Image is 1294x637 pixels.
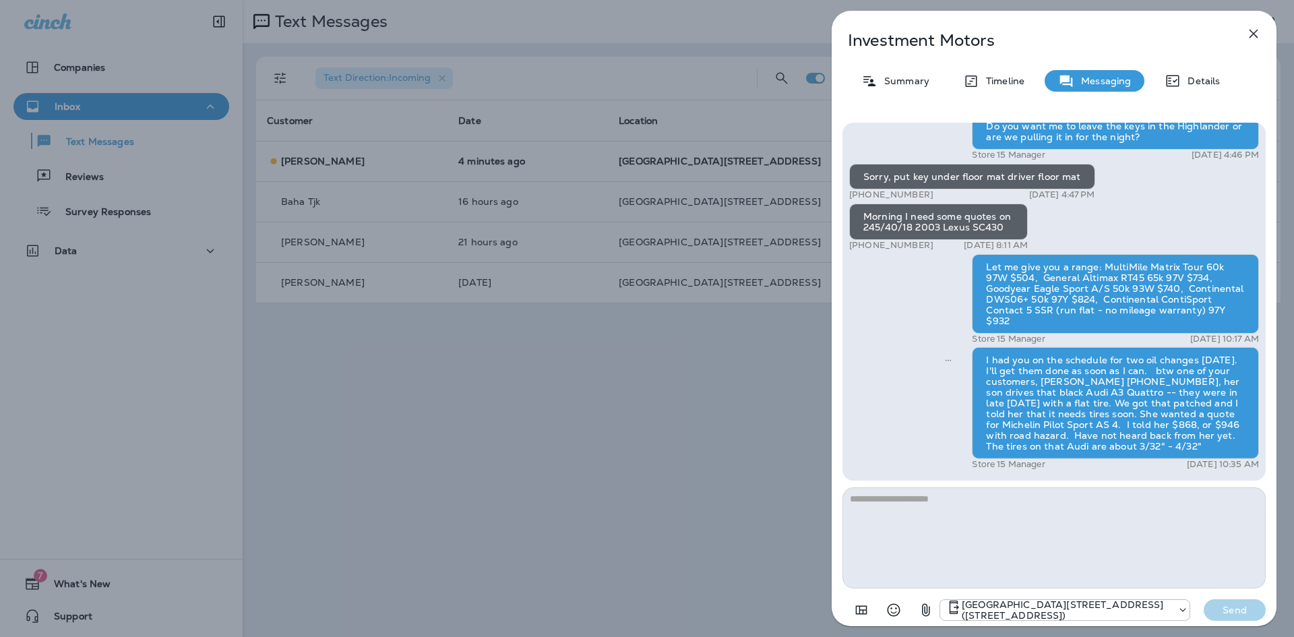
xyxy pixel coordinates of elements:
[1192,150,1259,160] p: [DATE] 4:46 PM
[972,150,1045,160] p: Store 15 Manager
[940,599,1190,621] div: +1 (402) 891-8464
[848,31,1216,50] p: Investment Motors
[945,353,952,365] span: Sent
[962,599,1171,621] p: [GEOGRAPHIC_DATA][STREET_ADDRESS] ([STREET_ADDRESS])
[880,597,907,624] button: Select an emoji
[972,459,1045,470] p: Store 15 Manager
[849,240,933,251] p: [PHONE_NUMBER]
[979,75,1024,86] p: Timeline
[849,204,1028,240] div: Morning I need some quotes on 245/40/18 2003 Lexus SC430
[1187,459,1259,470] p: [DATE] 10:35 AM
[1074,75,1131,86] p: Messaging
[877,75,929,86] p: Summary
[972,347,1259,459] div: I had you on the schedule for two oil changes [DATE]. I'll get them done as soon as I can. btw on...
[848,597,875,624] button: Add in a premade template
[849,164,1095,189] div: Sorry, put key under floor mat driver floor mat
[972,254,1259,334] div: Let me give you a range: MultiMile Matrix Tour 60k 97W $504, General Altimax RT45 65k 97V $734, G...
[1029,189,1095,200] p: [DATE] 4:47 PM
[972,113,1259,150] div: Do you want me to leave the keys in the Highlander or are we pulling it in for the night?
[964,240,1028,251] p: [DATE] 8:11 AM
[849,189,933,200] p: [PHONE_NUMBER]
[972,334,1045,344] p: Store 15 Manager
[1190,334,1259,344] p: [DATE] 10:17 AM
[1181,75,1220,86] p: Details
